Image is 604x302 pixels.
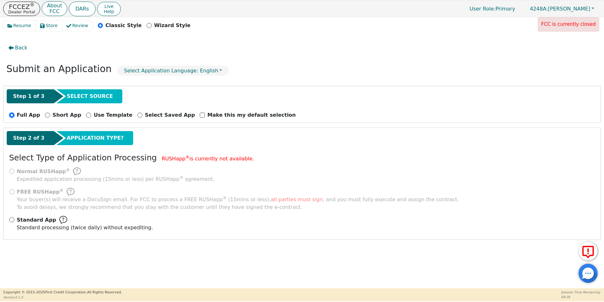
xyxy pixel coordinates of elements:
span: [PERSON_NAME] [530,6,590,12]
p: Dealer Portal [8,10,35,14]
span: all parties must sign [271,196,323,203]
span: Normal RUSHapp [17,168,70,174]
img: Help Bubble [59,216,67,224]
button: AboutFCC [42,1,67,16]
p: Wizard Style [154,22,191,29]
span: FREE RUSHapp [17,189,64,195]
span: All Rights Reserved. [87,290,122,294]
p: Version 3.2.3 [3,295,122,300]
p: Short App [53,111,81,119]
span: APPLICATION TYPE? [67,134,124,142]
button: LiveHelp [97,2,121,16]
span: Live [104,4,114,9]
button: Select Application Language: English [117,66,229,76]
button: Back [3,41,32,55]
p: Select Saved App [145,111,195,119]
span: FCC is currently closed [541,21,596,27]
h2: Submit an Application [6,63,112,75]
button: Report Error to FCC [579,241,598,261]
p: Copyright © 2015- 2025 First Credit Corporation. [3,290,122,295]
span: RUSHapp is currently not available. [162,156,254,162]
h3: Select Type of Application Processing [9,153,157,163]
span: Your buyer(s) will receive a DocuSign email. For FCC to process a FREE RUSHapp ( 15 mins or less)... [17,196,459,203]
span: Store [46,22,58,29]
p: FCCEZ [8,4,35,10]
button: 4248A:[PERSON_NAME] [523,4,601,14]
span: Standard processing (twice daily) without expediting. [17,225,153,231]
sup: ® [60,188,63,193]
span: User Role : [470,6,495,12]
sup: ® [66,168,70,172]
span: SELECT SOURCE [67,92,113,100]
a: User Role:Primary [463,3,521,15]
img: Help Bubble [67,188,75,196]
span: Expedited application processing ( 15 mins or less) per RUSHapp agreement. [17,176,215,182]
button: Store [36,20,62,31]
p: Full App [17,111,40,119]
span: Back [15,44,27,52]
p: Make this my default selection [207,111,296,119]
p: FCC [47,9,62,14]
sup: ® [185,155,189,159]
span: 4248A: [530,6,548,12]
p: 58:28 [561,295,601,299]
span: Resume [13,22,31,29]
sup: ® [30,2,35,8]
button: Review [62,20,93,31]
p: Use Template [94,111,132,119]
button: DARs [69,2,96,16]
span: To avoid delays, we strongly recommend that you stay with the customer until they have signed the... [17,196,459,211]
sup: ® [223,196,226,200]
span: Step 2 of 3 [13,134,44,142]
img: Help Bubble [73,167,81,175]
button: Resume [3,20,36,31]
p: Session Time Remaining: [561,290,601,295]
sup: ® [179,175,183,180]
span: Review [72,22,88,29]
p: Classic Style [105,22,142,29]
p: Primary [463,3,521,15]
span: Step 1 of 3 [13,92,44,100]
button: FCCEZ®Dealer Portal [3,2,40,16]
span: Help [104,9,114,14]
p: About [47,3,62,8]
span: Standard App [17,216,56,224]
